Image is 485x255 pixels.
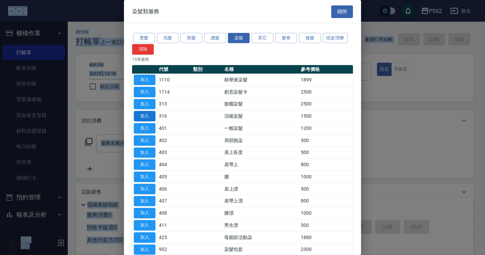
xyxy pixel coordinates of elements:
[157,171,191,183] td: 405
[299,134,353,146] td: 300
[204,33,226,43] button: 護髮
[299,183,353,195] td: 500
[157,207,191,219] td: 408
[223,207,299,219] td: 腰漂
[191,65,223,74] th: 類別
[299,33,321,43] button: 接髮
[299,146,353,159] td: 500
[134,196,155,207] button: 加入
[252,33,273,43] button: 其它
[134,87,155,97] button: 加入
[157,74,191,86] td: 1110
[223,74,299,86] td: 精華液染髮
[299,231,353,243] td: 1880
[133,33,155,43] button: 燙髮
[299,122,353,135] td: 1200
[331,5,353,18] button: 關閉
[228,33,250,43] button: 染髮
[275,33,297,43] button: 髮卷
[223,219,299,232] td: 男生漂
[134,208,155,218] button: 加入
[157,110,191,122] td: 316
[299,98,353,110] td: 2500
[132,56,353,62] p: 15 筆服務
[157,86,191,98] td: 1114
[223,134,299,146] td: 局部挑染
[157,146,191,159] td: 403
[299,86,353,98] td: 2500
[134,148,155,158] button: 加入
[132,8,159,15] span: 染髮類服務
[223,110,299,122] td: 頂級染髮
[223,195,299,207] td: 肩帶上漂
[223,231,299,243] td: 母親節活動染
[134,172,155,182] button: 加入
[134,232,155,243] button: 加入
[134,75,155,85] button: 加入
[323,33,348,43] button: 頭皮理療
[223,159,299,171] td: 肩帶上
[299,74,353,86] td: 1899
[299,65,353,74] th: 參考價格
[134,135,155,146] button: 加入
[134,99,155,110] button: 加入
[223,171,299,183] td: 腰
[223,146,299,159] td: 肩上長度
[181,33,202,43] button: 剪髮
[299,195,353,207] td: 800
[157,231,191,243] td: 425
[134,220,155,231] button: 加入
[223,65,299,74] th: 名稱
[157,98,191,110] td: 313
[223,183,299,195] td: 肩上漂
[299,159,353,171] td: 800
[299,171,353,183] td: 1000
[157,195,191,207] td: 407
[223,98,299,110] td: 旗艦染髮
[223,86,299,98] td: 創意染髮卡
[157,183,191,195] td: 406
[157,159,191,171] td: 404
[132,44,154,55] button: 清除
[157,33,178,43] button: 洗髮
[299,207,353,219] td: 1000
[299,110,353,122] td: 1500
[157,134,191,146] td: 402
[134,159,155,170] button: 加入
[134,184,155,194] button: 加入
[157,219,191,232] td: 411
[299,219,353,232] td: 300
[157,122,191,135] td: 401
[223,122,299,135] td: 一般染髮
[134,244,155,255] button: 加入
[134,111,155,121] button: 加入
[157,65,191,74] th: 代號
[134,123,155,134] button: 加入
